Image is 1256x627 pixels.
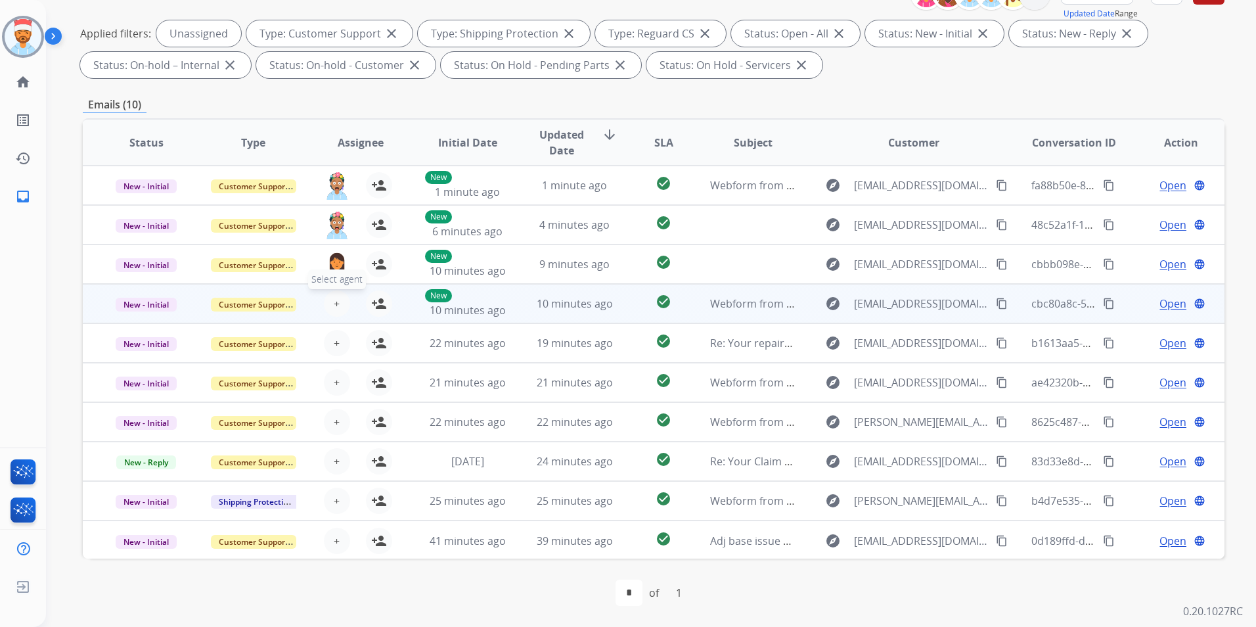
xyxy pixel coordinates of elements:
[710,375,1008,390] span: Webform from [EMAIL_ADDRESS][DOMAIN_NAME] on [DATE]
[334,453,340,469] span: +
[116,298,177,312] span: New - Initial
[1159,217,1186,233] span: Open
[432,224,503,239] span: 6 minutes ago
[710,336,933,350] span: Re: Your repaired product is ready for pickup
[710,454,842,469] span: Re: Your Claim with Extend
[324,448,350,475] button: +
[1031,336,1228,350] span: b1613aa5-6351-4b7f-a691-b76036f20fa7
[656,175,671,191] mat-icon: check_circle
[1194,455,1205,467] mat-icon: language
[211,495,301,509] span: Shipping Protection
[996,337,1008,349] mat-icon: content_copy
[83,97,146,113] p: Emails (10)
[1159,296,1186,312] span: Open
[537,454,613,469] span: 24 minutes ago
[825,177,841,193] mat-icon: explore
[1194,535,1205,547] mat-icon: language
[5,18,41,55] img: avatar
[430,415,506,429] span: 22 minutes ago
[710,178,1008,193] span: Webform from [EMAIL_ADDRESS][DOMAIN_NAME] on [DATE]
[532,127,591,158] span: Updated Date
[854,453,989,469] span: [EMAIL_ADDRESS][DOMAIN_NAME]
[1103,416,1115,428] mat-icon: content_copy
[996,258,1008,270] mat-icon: content_copy
[539,257,610,271] span: 9 minutes ago
[384,26,399,41] mat-icon: close
[1119,26,1134,41] mat-icon: close
[1031,178,1230,193] span: fa88b50e-84b3-4fb0-a403-c76368099acd
[430,336,506,350] span: 22 minutes ago
[430,303,506,317] span: 10 minutes ago
[324,488,350,514] button: +
[116,377,177,390] span: New - Initial
[1194,495,1205,507] mat-icon: language
[211,179,296,193] span: Customer Support
[612,57,628,73] mat-icon: close
[825,335,841,351] mat-icon: explore
[1194,377,1205,388] mat-icon: language
[595,20,726,47] div: Type: Reguard CS
[371,335,387,351] mat-icon: person_add
[430,494,506,508] span: 25 minutes ago
[425,250,452,263] p: New
[15,74,31,90] mat-icon: home
[1031,415,1234,429] span: 8625c487-d188-4d9e-be95-b57b6dd1c2fa
[656,412,671,428] mat-icon: check_circle
[1103,337,1115,349] mat-icon: content_copy
[334,533,340,549] span: +
[1032,135,1116,151] span: Conversation ID
[646,52,822,78] div: Status: On Hold - Servicers
[334,414,340,430] span: +
[996,535,1008,547] mat-icon: content_copy
[1031,454,1231,469] span: 83d33e8d-3678-440c-a51c-1c5d7530f550
[825,453,841,469] mat-icon: explore
[1159,375,1186,390] span: Open
[1064,9,1115,19] button: Updated Date
[211,298,296,312] span: Customer Support
[438,135,497,151] span: Initial Date
[1159,453,1186,469] span: Open
[211,455,296,469] span: Customer Support
[80,52,251,78] div: Status: On-hold – Internal
[116,416,177,430] span: New - Initial
[602,127,617,143] mat-icon: arrow_downward
[794,57,809,73] mat-icon: close
[116,258,177,272] span: New - Initial
[324,251,350,279] img: agent-avatar
[211,258,296,272] span: Customer Support
[1194,337,1205,349] mat-icon: language
[324,172,350,200] img: agent-avatar
[15,151,31,166] mat-icon: history
[308,269,366,289] span: Select agent
[435,185,500,199] span: 1 minute ago
[656,491,671,507] mat-icon: check_circle
[537,375,613,390] span: 21 minutes ago
[854,217,989,233] span: [EMAIL_ADDRESS][DOMAIN_NAME]
[371,217,387,233] mat-icon: person_add
[1159,533,1186,549] span: Open
[1194,219,1205,231] mat-icon: language
[418,20,590,47] div: Type: Shipping Protection
[865,20,1004,47] div: Status: New - Initial
[1159,256,1186,272] span: Open
[731,20,860,47] div: Status: Open - All
[1031,218,1231,232] span: 48c52a1f-1b4a-42e5-8099-796ac4d06348
[825,375,841,390] mat-icon: explore
[854,335,989,351] span: [EMAIL_ADDRESS][DOMAIN_NAME]
[371,296,387,312] mat-icon: person_add
[1159,177,1186,193] span: Open
[1159,335,1186,351] span: Open
[537,534,613,548] span: 39 minutes ago
[1031,375,1234,390] span: ae42320b-dea0-4206-96c5-bc9e6500c412
[1064,8,1138,19] span: Range
[1194,298,1205,310] mat-icon: language
[710,296,1008,311] span: Webform from [EMAIL_ADDRESS][DOMAIN_NAME] on [DATE]
[710,494,1089,508] span: Webform from [PERSON_NAME][EMAIL_ADDRESS][DOMAIN_NAME] on [DATE]
[537,494,613,508] span: 25 minutes ago
[371,453,387,469] mat-icon: person_add
[324,369,350,396] button: +
[1103,495,1115,507] mat-icon: content_copy
[338,135,384,151] span: Assignee
[211,219,296,233] span: Customer Support
[1103,258,1115,270] mat-icon: content_copy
